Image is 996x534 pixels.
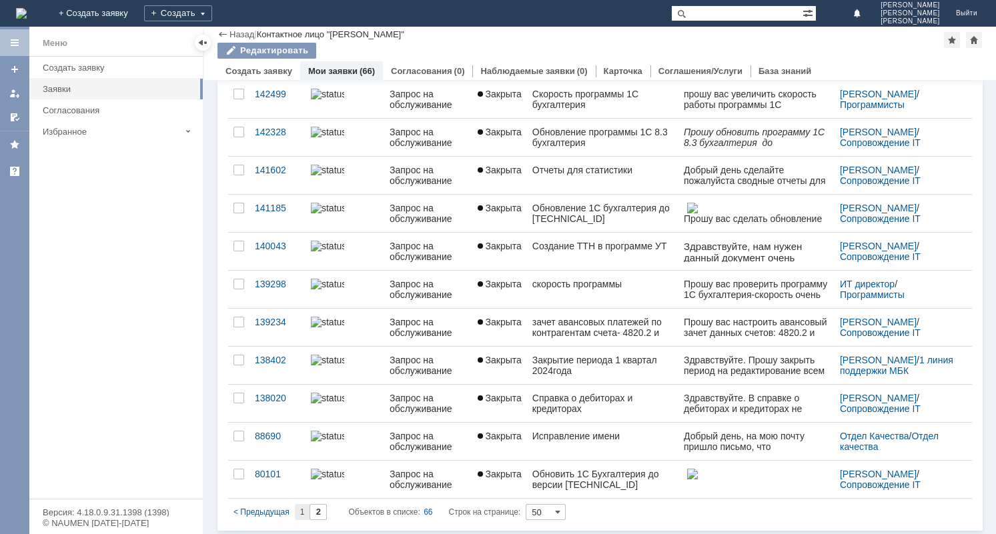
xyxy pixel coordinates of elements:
[37,57,200,78] a: Создать заявку
[604,66,642,76] a: Карточка
[311,317,344,327] img: statusbar-0 (1).png
[472,309,527,346] a: Закрыта
[255,89,300,99] div: 142499
[229,29,254,39] a: Назад
[3,261,142,271] img: download
[840,137,921,148] a: Сопровождение IT
[255,127,300,137] div: 142328
[311,355,344,365] img: statusbar-100 (1).png
[255,241,300,251] div: 140043
[478,355,522,365] span: Закрыта
[27,371,144,477] i: [PERSON_NAME] доставки- нужно чтобы выбор ориентировался на Покупателя и была возможность все это...
[527,157,678,194] a: Отчеты для статистики
[390,431,466,452] div: Запрос на обслуживание
[43,508,189,517] div: Версия: 4.18.0.9.31.1398 (1398)
[384,461,472,498] a: Запрос на обслуживание
[527,119,678,156] a: Обновление программы 1С 8.3 бухгалтерия
[840,127,917,137] a: [PERSON_NAME]
[250,461,306,498] a: 80101
[881,9,940,17] span: [PERSON_NAME]
[254,29,256,39] div: |
[250,423,306,460] a: 88690
[311,279,344,289] img: statusbar-100 (1).png
[250,119,306,156] a: 142328
[43,63,195,73] div: Создать заявку
[390,165,466,186] div: Запрос на обслуживание
[348,507,420,517] span: Объектов в списке:
[840,213,921,224] a: Сопровождение IT
[384,347,472,384] a: Запрос на обслуживание
[255,165,300,175] div: 141602
[577,66,588,76] div: (0)
[27,221,137,253] i: Ответственное лицо, доставляющий груз- по ПИНФЛ и по ФИО
[478,393,522,403] span: Закрыта
[840,89,956,110] div: /
[233,507,290,517] span: < Предыдущая
[527,385,678,422] a: Справка о дебиторах и кредиторах
[478,241,522,251] span: Закрыта
[311,241,344,251] img: statusbar-0 (1).png
[840,355,956,376] div: /
[532,165,673,175] div: Отчеты для статистики
[532,127,673,148] div: Обновление программы 1С 8.3 бухгалтерия
[27,477,136,509] i: Ответственное лицо грузоотправителя-- по ПИНФЛ и по ФИО
[250,157,306,194] a: 141602
[43,35,67,51] div: Меню
[255,355,300,365] div: 138402
[311,203,344,213] img: statusbar-100 (1).png
[840,469,917,479] a: [PERSON_NAME]
[840,393,917,403] a: [PERSON_NAME]
[840,355,917,365] a: [PERSON_NAME]
[306,423,384,460] a: statusbar-100 (1).png
[17,64,85,75] strong: ПОКУПАТЕЛЯ
[360,66,375,76] div: (66)
[840,241,917,251] a: [PERSON_NAME]
[478,431,522,441] span: Закрыта
[4,107,25,128] a: Мои согласования
[840,327,921,338] a: Сопровождение IT
[144,5,212,21] div: Создать
[881,1,940,9] span: [PERSON_NAME]
[37,100,200,121] a: Согласования
[250,233,306,270] a: 140043
[257,29,404,39] div: Контактное лицо "[PERSON_NAME]"
[390,241,466,262] div: Запрос на обслуживание
[840,251,921,262] a: Сопровождение IT
[306,119,384,156] a: statusbar-0 (1).png
[306,461,384,498] a: statusbar-100 (1).png
[944,32,960,48] div: Добавить в избранное
[255,279,300,289] div: 139298
[27,253,144,371] i: Адрес погрузки-нужно что бы выбор ориентировался на склады (МБК и Рцсклад и т.д) и была возможнос...
[478,469,522,479] span: Закрыта
[384,385,472,422] a: Запрос на обслуживание
[384,271,472,308] a: Запрос на обслуживание
[803,6,816,19] span: Расширенный поиск
[250,385,306,422] a: 138020
[195,35,211,51] div: Скрыть меню
[480,66,574,76] a: Наблюдаемые заявки
[384,81,472,118] a: Запрос на обслуживание
[472,233,527,270] a: Закрыта
[311,469,344,479] img: statusbar-100 (1).png
[27,200,136,221] i: Водитель- по ПИНФЛ и по ФИО
[527,271,678,308] a: скорость программы
[478,279,522,289] span: Закрыта
[840,393,956,414] div: /
[255,203,300,213] div: 141185
[306,271,384,308] a: statusbar-100 (1).png
[250,195,306,232] a: 141185
[881,17,940,25] span: [PERSON_NAME]
[390,355,466,376] div: Запрос на обслуживание
[840,89,917,99] a: [PERSON_NAME]
[225,66,292,76] a: Создать заявку
[311,393,344,403] img: statusbar-0 (1).png
[840,203,917,213] a: [PERSON_NAME]
[16,8,27,19] img: logo
[250,271,306,308] a: 139298
[478,89,522,99] span: Закрыта
[472,385,527,422] a: Закрыта
[391,66,452,76] a: Согласования
[527,81,678,118] a: Скорость программы 1С бухгалтерия
[255,393,300,403] div: 138020
[306,81,384,118] a: statusbar-100 (1).png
